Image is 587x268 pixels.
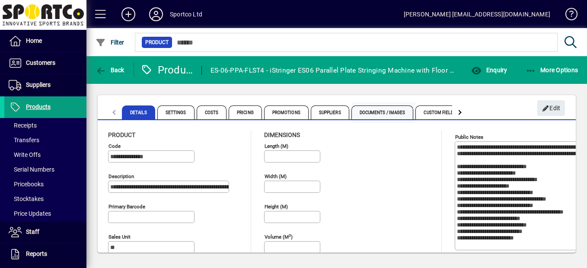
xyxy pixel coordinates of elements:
span: Promotions [264,105,309,119]
mat-label: Width (m) [265,173,287,179]
button: Edit [537,100,565,116]
a: Price Updates [4,206,86,221]
span: Suppliers [311,105,349,119]
span: Dimensions [264,131,300,138]
span: Products [26,103,51,110]
mat-label: Public Notes [455,134,483,140]
span: Price Updates [9,210,51,217]
span: Filter [96,39,124,46]
span: Details [122,105,155,119]
span: Receipts [9,122,37,129]
button: More Options [523,62,581,78]
a: Serial Numbers [4,162,86,177]
a: Home [4,30,86,52]
span: More Options [526,67,578,73]
span: Back [96,67,124,73]
a: Customers [4,52,86,74]
span: Product [108,131,135,138]
span: Custom Fields [415,105,464,119]
button: Enquiry [469,62,509,78]
div: [PERSON_NAME] [EMAIL_ADDRESS][DOMAIN_NAME] [404,7,550,21]
span: Product [145,38,169,47]
mat-label: Height (m) [265,204,288,210]
mat-label: Primary barcode [108,204,145,210]
span: Costs [197,105,227,119]
button: Filter [93,35,127,50]
span: Staff [26,228,39,235]
span: Customers [26,59,55,66]
a: Pricebooks [4,177,86,191]
mat-label: Code [108,143,121,149]
span: Write Offs [9,151,41,158]
span: Edit [542,101,561,115]
div: Sportco Ltd [170,7,202,21]
span: Reports [26,250,47,257]
span: Suppliers [26,81,51,88]
sup: 3 [289,233,291,237]
button: Back [93,62,127,78]
div: ES-06-PPA-FLST4 - iStringer ES06 Parallel Plate Stringing Machine with Floor Stand [211,64,456,77]
app-page-header-button: Back [86,62,134,78]
a: Staff [4,221,86,243]
a: Receipts [4,118,86,133]
a: Transfers [4,133,86,147]
mat-label: Description [108,173,134,179]
a: Reports [4,243,86,265]
a: Stocktakes [4,191,86,206]
div: Product [140,63,193,77]
mat-label: Length (m) [265,143,288,149]
button: Add [115,6,142,22]
span: Pricebooks [9,181,44,188]
span: Home [26,37,42,44]
a: Knowledge Base [559,2,576,30]
span: Transfers [9,137,39,144]
mat-label: Sales unit [108,234,131,240]
button: Profile [142,6,170,22]
span: Enquiry [471,67,507,73]
span: Serial Numbers [9,166,54,173]
a: Suppliers [4,74,86,96]
a: Write Offs [4,147,86,162]
span: Stocktakes [9,195,44,202]
span: Documents / Images [351,105,414,119]
span: Settings [157,105,195,119]
mat-label: Volume (m ) [265,234,293,240]
span: Pricing [229,105,262,119]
